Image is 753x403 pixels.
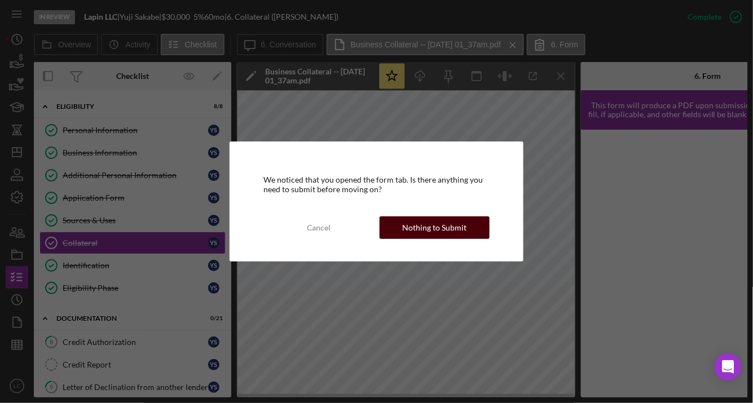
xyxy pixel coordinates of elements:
div: Nothing to Submit [402,216,466,239]
div: Cancel [307,216,331,239]
button: Cancel [263,216,373,239]
div: Open Intercom Messenger [715,353,742,380]
button: Nothing to Submit [380,216,490,239]
div: We noticed that you opened the form tab. Is there anything you need to submit before moving on? [263,175,490,193]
